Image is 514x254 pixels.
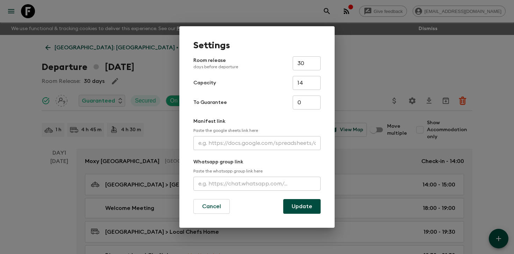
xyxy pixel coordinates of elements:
[193,199,230,214] button: Cancel
[193,40,321,51] h1: Settings
[293,76,321,90] input: e.g. 14
[193,158,321,165] p: Whatsapp group link
[283,199,321,214] button: Update
[193,118,321,125] p: Manifest link
[193,136,321,150] input: e.g. https://docs.google.com/spreadsheets/d/1P7Zz9v8J0vXy1Q/edit#gid=0
[193,99,227,106] p: To Guarantee
[193,168,321,174] p: Paste the whatsapp group link here
[193,79,216,86] p: Capacity
[193,128,321,133] p: Paste the google sheets link here
[193,177,321,191] input: e.g. https://chat.whatsapp.com/...
[193,57,238,70] p: Room release
[293,96,321,110] input: e.g. 4
[293,56,321,70] input: e.g. 30
[193,64,238,70] p: days before departure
